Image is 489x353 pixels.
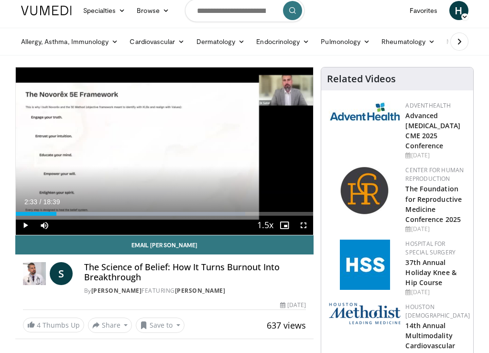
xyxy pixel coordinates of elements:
[405,288,466,297] div: [DATE]
[37,320,41,330] span: 4
[191,32,251,51] a: Dermatology
[340,240,390,290] img: f5c2b4a9-8f32-47da-86a2-cd262eba5885.gif.150x105_q85_autocrop_double_scale_upscale_version-0.2.jpg
[23,262,46,285] img: Dr. Sam Sater
[327,73,396,85] h4: Related Videos
[175,287,226,295] a: [PERSON_NAME]
[84,262,306,283] h4: The Science of Belief: How It Turns Burnout Into Breakthrough
[50,262,73,285] a: S
[315,32,376,51] a: Pulmonology
[329,101,401,121] img: 5c3c682d-da39-4b33-93a5-b3fb6ba9580b.jpg.150x105_q85_autocrop_double_scale_upscale_version-0.2.jpg
[405,151,466,160] div: [DATE]
[16,212,314,216] div: Progress Bar
[84,287,306,295] div: By FEATURING
[376,32,441,51] a: Rheumatology
[124,32,190,51] a: Cardiovascular
[15,32,124,51] a: Allergy, Asthma, Immunology
[35,216,54,235] button: Mute
[340,166,390,216] img: c058e059-5986-4522-8e32-16b7599f4943.png.150x105_q85_autocrop_double_scale_upscale_version-0.2.png
[267,320,306,331] span: 637 views
[405,225,466,233] div: [DATE]
[405,240,456,256] a: Hospital for Special Surgery
[294,216,313,235] button: Fullscreen
[88,318,132,333] button: Share
[449,1,468,20] a: H
[405,258,456,287] a: 37th Annual Holiday Knee & Hip Course
[405,184,462,223] a: The Foundation for Reproductive Medicine Conference 2025
[43,198,60,206] span: 18:39
[77,1,131,20] a: Specialties
[405,166,464,183] a: Center for Human Reproduction
[16,67,314,235] video-js: Video Player
[15,235,314,254] a: Email [PERSON_NAME]
[21,6,72,15] img: VuMedi Logo
[250,32,315,51] a: Endocrinology
[405,101,451,110] a: AdventHealth
[16,216,35,235] button: Play
[23,318,84,332] a: 4 Thumbs Up
[24,198,37,206] span: 2:33
[275,216,294,235] button: Enable picture-in-picture mode
[136,318,185,333] button: Save to
[329,303,401,324] img: 5e4488cc-e109-4a4e-9fd9-73bb9237ee91.png.150x105_q85_autocrop_double_scale_upscale_version-0.2.png
[131,1,175,20] a: Browse
[280,301,306,309] div: [DATE]
[405,303,470,320] a: Houston [DEMOGRAPHIC_DATA]
[405,111,460,150] a: Advanced [MEDICAL_DATA] CME 2025 Conference
[91,287,142,295] a: [PERSON_NAME]
[404,1,444,20] a: Favorites
[256,216,275,235] button: Playback Rate
[40,198,42,206] span: /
